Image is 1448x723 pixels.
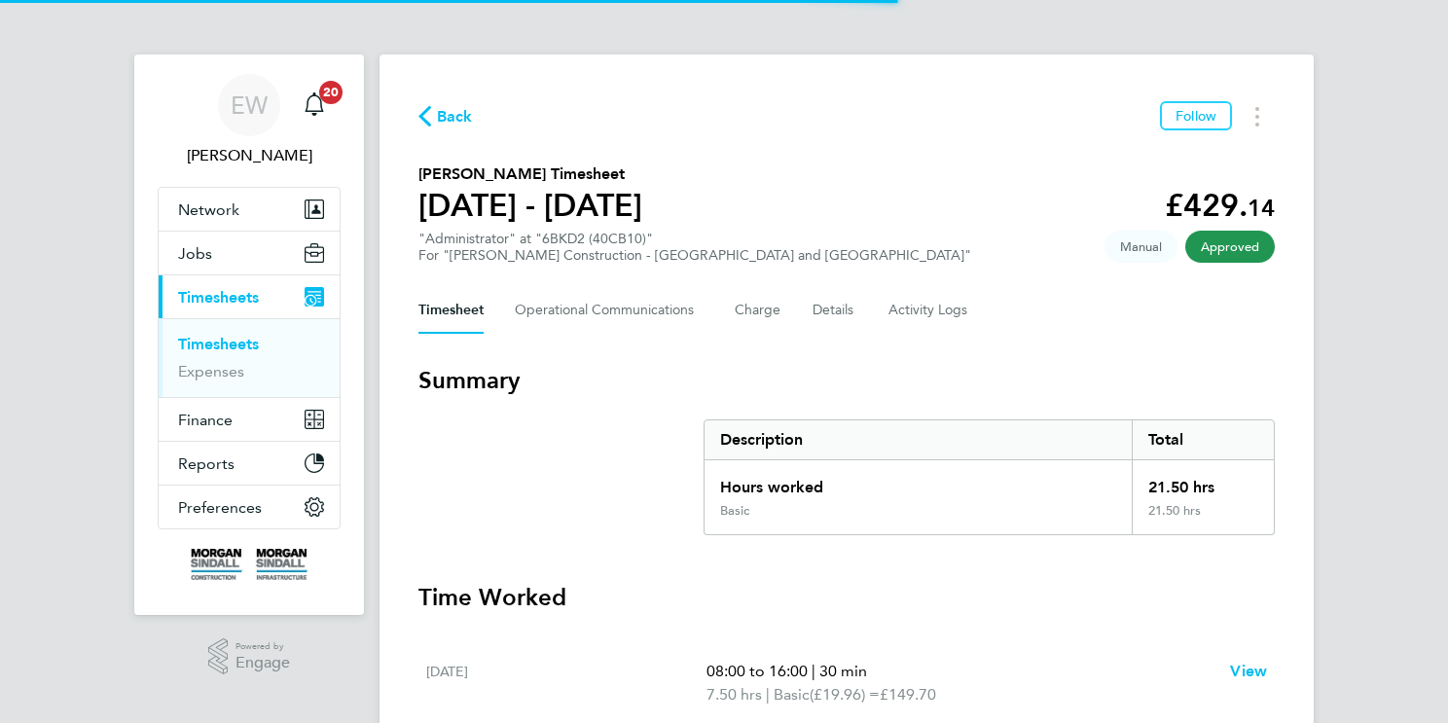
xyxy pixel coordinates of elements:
a: 20 [295,74,334,136]
a: View [1230,660,1267,683]
img: morgansindall-logo-retina.png [191,549,308,580]
button: Charge [735,287,781,334]
div: Total [1132,420,1274,459]
span: Preferences [178,498,262,517]
span: | [812,662,815,680]
span: £149.70 [880,685,936,704]
button: Details [813,287,857,334]
span: Network [178,200,239,219]
button: Timesheets Menu [1240,101,1275,131]
div: 21.50 hrs [1132,460,1274,503]
div: Timesheets [159,318,340,397]
span: Emma Wells [158,144,341,167]
a: Timesheets [178,335,259,353]
app-decimal: £429. [1165,187,1275,224]
div: Basic [720,503,749,519]
span: (£19.96) = [810,685,880,704]
h2: [PERSON_NAME] Timesheet [418,163,642,186]
button: Preferences [159,486,340,528]
div: Description [705,420,1132,459]
a: Expenses [178,362,244,380]
a: Powered byEngage [208,638,291,675]
span: This timesheet has been approved. [1185,231,1275,263]
button: Finance [159,398,340,441]
button: Network [159,188,340,231]
span: Timesheets [178,288,259,307]
a: EW[PERSON_NAME] [158,74,341,167]
span: Finance [178,411,233,429]
span: Powered by [235,638,290,655]
button: Operational Communications [515,287,704,334]
div: 21.50 hrs [1132,503,1274,534]
span: View [1230,662,1267,680]
h1: [DATE] - [DATE] [418,186,642,225]
span: Back [437,105,473,128]
div: Summary [704,419,1275,535]
span: 20 [319,81,343,104]
span: 30 min [819,662,867,680]
button: Reports [159,442,340,485]
div: For "[PERSON_NAME] Construction - [GEOGRAPHIC_DATA] and [GEOGRAPHIC_DATA]" [418,247,971,264]
button: Activity Logs [888,287,970,334]
button: Follow [1160,101,1232,130]
div: "Administrator" at "6BKD2 (40CB10)" [418,231,971,264]
span: Reports [178,454,235,473]
button: Jobs [159,232,340,274]
a: Go to home page [158,549,341,580]
h3: Time Worked [418,582,1275,613]
span: EW [231,92,268,118]
div: Hours worked [705,460,1132,503]
span: Jobs [178,244,212,263]
span: 08:00 to 16:00 [706,662,808,680]
button: Timesheets [159,275,340,318]
button: Back [418,104,473,128]
span: Follow [1176,107,1216,125]
span: Basic [774,683,810,706]
span: Engage [235,655,290,671]
span: This timesheet was manually created. [1104,231,1177,263]
nav: Main navigation [134,54,364,615]
span: | [766,685,770,704]
span: 7.50 hrs [706,685,762,704]
div: [DATE] [426,660,706,706]
span: 14 [1248,194,1275,222]
h3: Summary [418,365,1275,396]
button: Timesheet [418,287,484,334]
